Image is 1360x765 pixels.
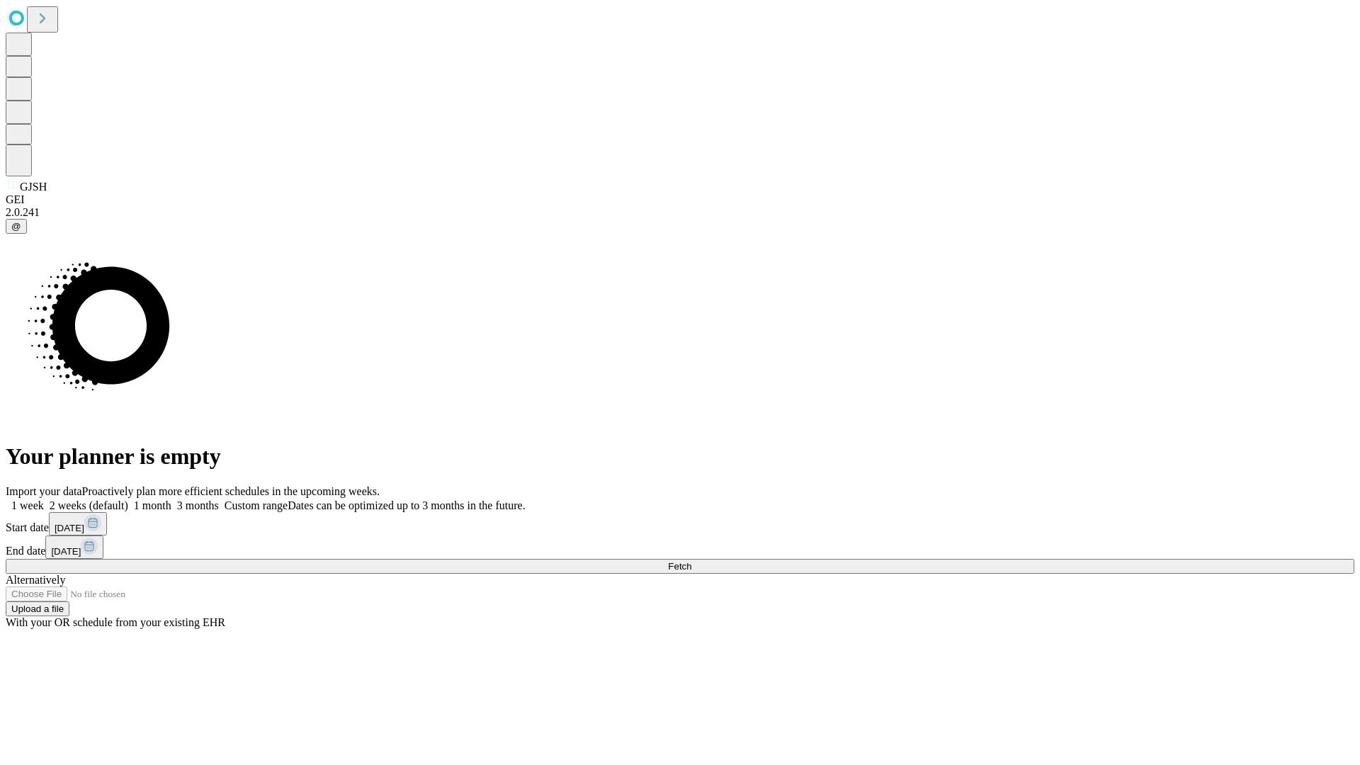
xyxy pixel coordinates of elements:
span: Custom range [225,499,288,511]
div: End date [6,535,1354,559]
span: [DATE] [55,523,84,533]
div: Start date [6,512,1354,535]
span: 2 weeks (default) [50,499,128,511]
button: Fetch [6,559,1354,574]
span: With your OR schedule from your existing EHR [6,616,225,628]
span: Proactively plan more efficient schedules in the upcoming weeks. [82,485,380,497]
span: @ [11,221,21,232]
h1: Your planner is empty [6,443,1354,470]
span: Fetch [668,561,691,572]
button: @ [6,219,27,234]
span: Import your data [6,485,82,497]
span: GJSH [20,181,47,193]
span: Dates can be optimized up to 3 months in the future. [288,499,525,511]
span: [DATE] [51,546,81,557]
div: GEI [6,193,1354,206]
span: 1 month [134,499,171,511]
button: [DATE] [45,535,103,559]
span: 1 week [11,499,44,511]
div: 2.0.241 [6,206,1354,219]
span: 3 months [177,499,219,511]
button: Upload a file [6,601,69,616]
span: Alternatively [6,574,65,586]
button: [DATE] [49,512,107,535]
